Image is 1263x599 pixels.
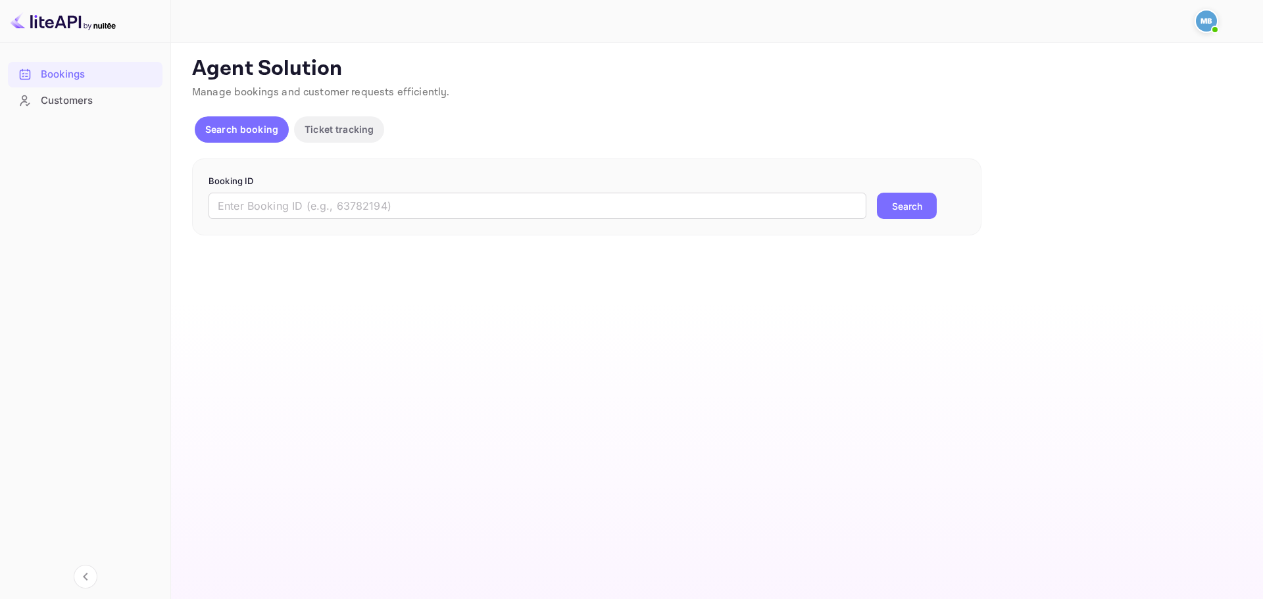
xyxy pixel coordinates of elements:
button: Collapse navigation [74,565,97,588]
img: Mohcine Belkhir [1196,11,1217,32]
a: Bookings [8,62,162,86]
div: Customers [8,88,162,114]
button: Search [877,193,937,219]
p: Search booking [205,122,278,136]
a: Customers [8,88,162,112]
img: LiteAPI logo [11,11,116,32]
p: Agent Solution [192,56,1239,82]
p: Ticket tracking [305,122,374,136]
div: Bookings [8,62,162,87]
div: Customers [41,93,156,108]
input: Enter Booking ID (e.g., 63782194) [209,193,866,219]
p: Booking ID [209,175,965,188]
span: Manage bookings and customer requests efficiently. [192,85,450,99]
div: Bookings [41,67,156,82]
